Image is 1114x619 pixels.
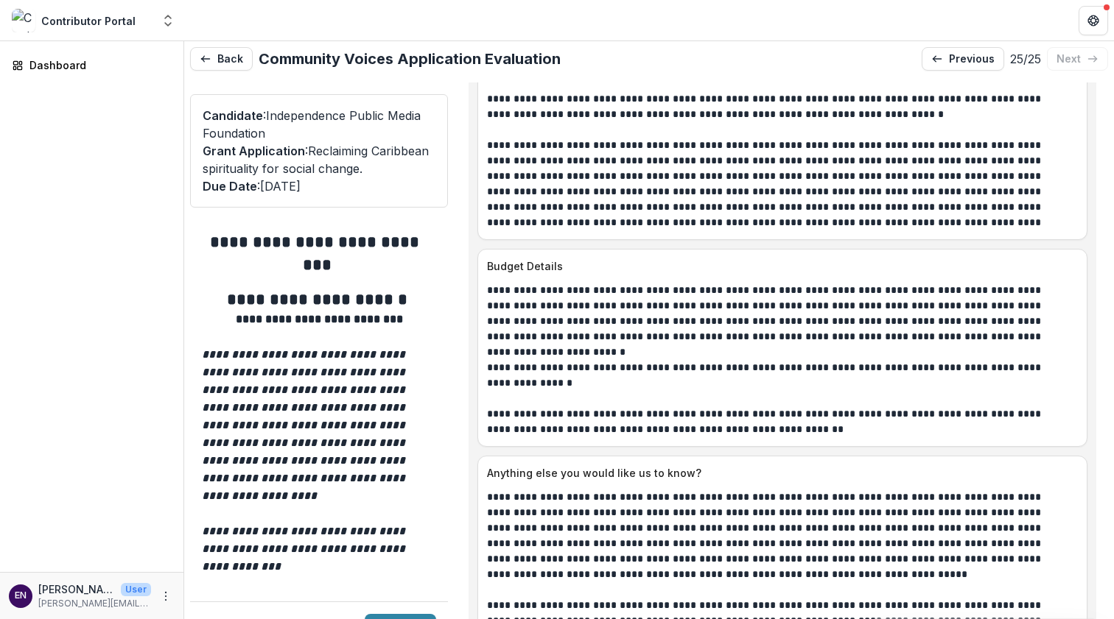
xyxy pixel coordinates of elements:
span: Grant Application [203,144,305,158]
span: Due Date [203,179,257,194]
a: previous [922,47,1004,71]
img: Contributor Portal [12,9,35,32]
p: : [DATE] [203,177,435,195]
p: Budget Details [487,258,1072,274]
div: Contributor Portal [41,13,136,29]
div: Erika Guadalupe Nunez [15,591,27,601]
p: : Reclaiming Caribbean spirituality for social change. [203,142,435,177]
p: [PERSON_NAME][EMAIL_ADDRESS][DOMAIN_NAME] [38,597,151,610]
p: previous [949,53,995,66]
p: Anything else you would like us to know? [487,465,1072,481]
p: next [1057,53,1081,66]
p: [PERSON_NAME] [38,581,115,597]
h2: Community Voices Application Evaluation [259,50,561,68]
button: Get Help [1079,6,1108,35]
p: : Independence Public Media Foundation [203,107,435,142]
button: next [1047,47,1108,71]
a: Dashboard [6,53,178,77]
button: Open entity switcher [158,6,178,35]
button: More [157,587,175,605]
div: Dashboard [29,57,166,73]
button: Back [190,47,253,71]
p: User [121,583,151,596]
span: Candidate [203,108,263,123]
p: 25 / 25 [1010,50,1041,68]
